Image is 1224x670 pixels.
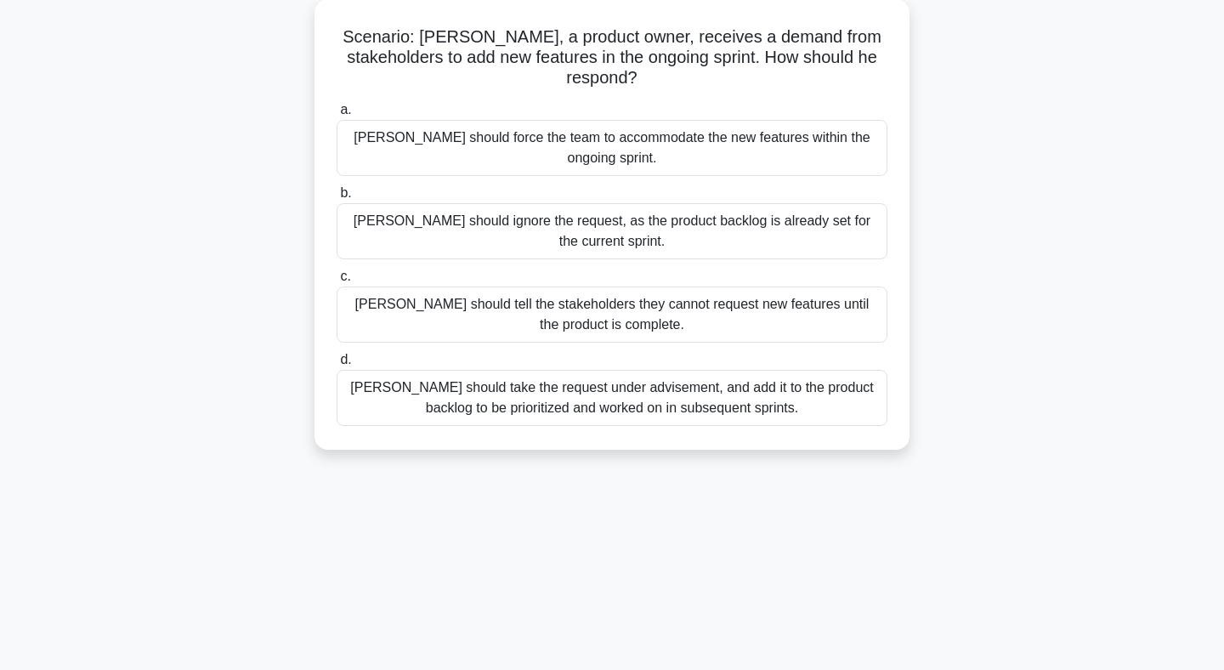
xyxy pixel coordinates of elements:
[340,185,351,200] span: b.
[340,102,351,116] span: a.
[337,370,887,426] div: [PERSON_NAME] should take the request under advisement, and add it to the product backlog to be p...
[335,26,889,89] h5: Scenario: [PERSON_NAME], a product owner, receives a demand from stakeholders to add new features...
[337,120,887,176] div: [PERSON_NAME] should force the team to accommodate the new features within the ongoing sprint.
[337,287,887,343] div: [PERSON_NAME] should tell the stakeholders they cannot request new features until the product is ...
[337,203,887,259] div: [PERSON_NAME] should ignore the request, as the product backlog is already set for the current sp...
[340,269,350,283] span: c.
[340,352,351,366] span: d.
